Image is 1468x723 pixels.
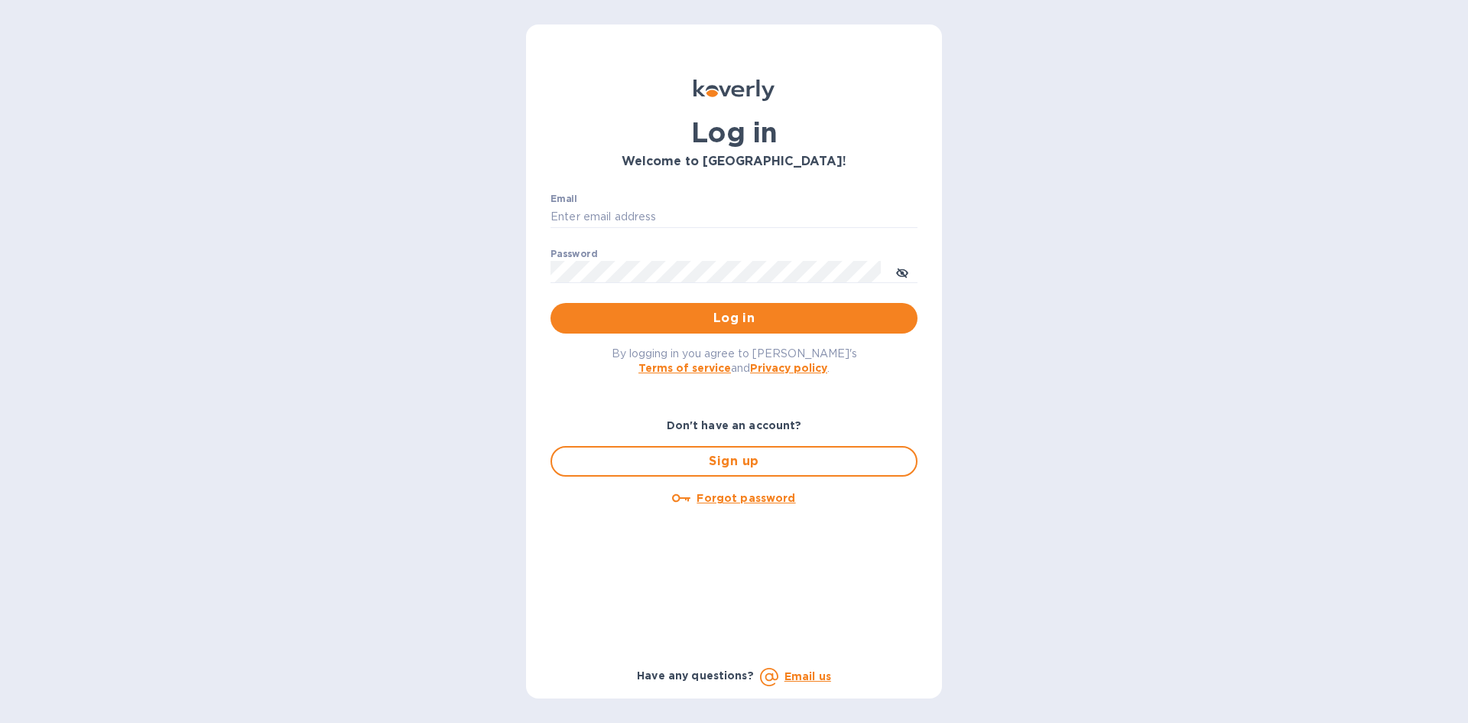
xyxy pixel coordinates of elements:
[697,492,795,504] u: Forgot password
[550,303,917,334] button: Log in
[550,446,917,477] button: Sign up
[550,206,917,229] input: Enter email address
[784,670,831,682] a: Email us
[750,362,827,374] a: Privacy policy
[550,249,597,259] label: Password
[612,347,857,374] span: By logging in you agree to [PERSON_NAME]'s and .
[563,309,905,327] span: Log in
[693,80,775,101] img: Koverly
[564,452,904,471] span: Sign up
[667,419,802,432] b: Don't have an account?
[550,116,917,148] h1: Log in
[550,155,917,169] h3: Welcome to [GEOGRAPHIC_DATA]!
[550,194,577,204] label: Email
[637,669,754,682] b: Have any questions?
[887,256,917,287] button: toggle password visibility
[638,362,731,374] a: Terms of service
